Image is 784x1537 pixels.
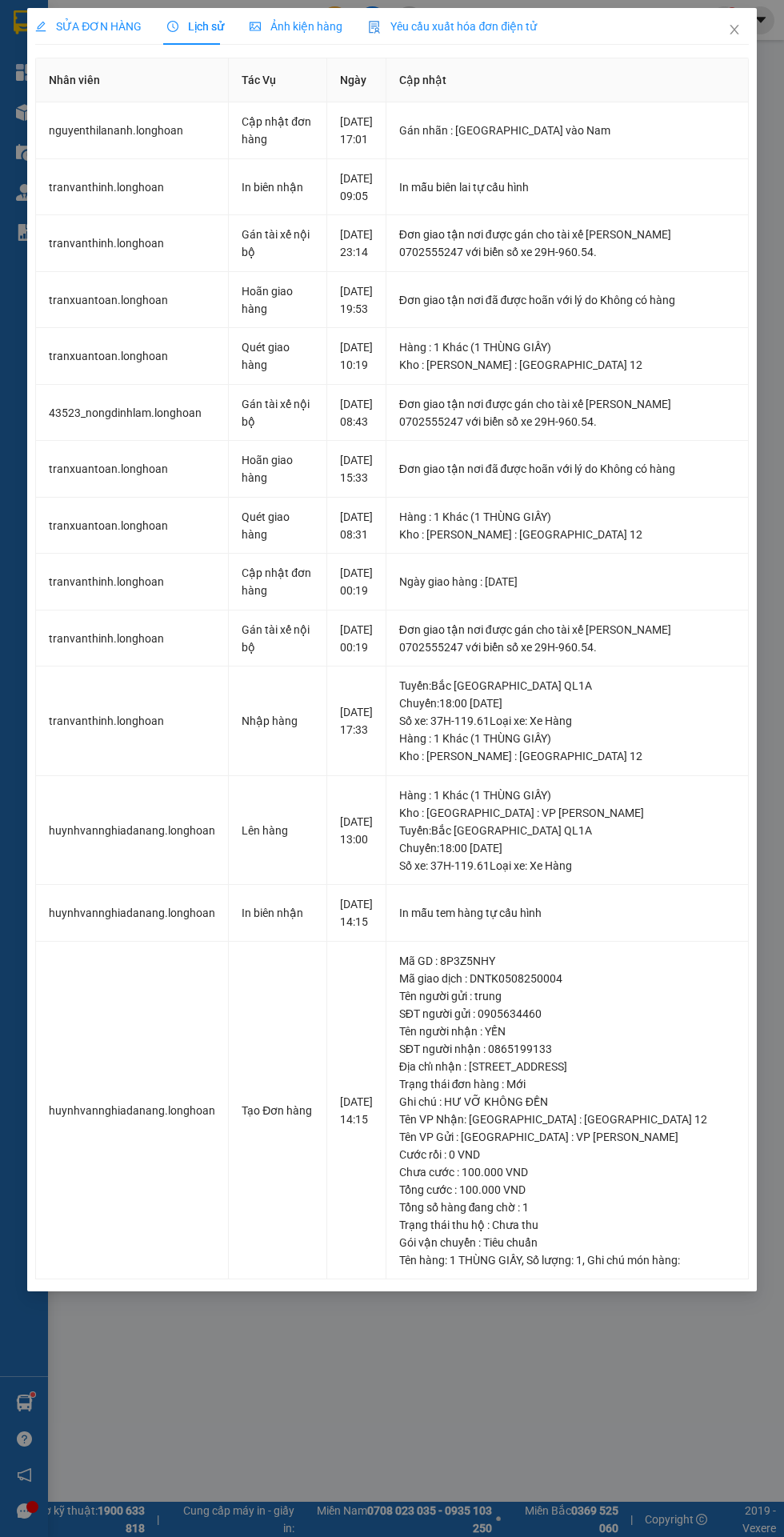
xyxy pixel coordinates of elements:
[242,282,313,318] div: Hoãn giao hàng
[340,395,373,430] div: [DATE] 08:43
[399,904,735,922] div: In mẫu tem hàng tự cấu hình
[340,895,373,931] div: [DATE] 14:15
[340,226,373,261] div: [DATE] 23:14
[399,395,735,430] div: Đơn giao tận nơi được gán cho tài xế [PERSON_NAME] 0702555247 với biển số xe 29H-960.54.
[242,1102,313,1119] div: Tạo Đơn hàng
[399,356,735,374] div: Kho : [PERSON_NAME] : [GEOGRAPHIC_DATA] 12
[242,113,313,148] div: Cập nhật đơn hàng
[576,1254,582,1267] span: 1
[340,508,373,543] div: [DATE] 08:31
[399,952,735,970] div: Mã GD : 8P3Z5NHY
[399,1040,735,1058] div: SĐT người nhận : 0865199133
[399,1251,735,1269] div: Tên hàng: , Số lượng: , Ghi chú món hàng:
[340,451,373,486] div: [DATE] 15:33
[399,1216,735,1234] div: Trạng thái thu hộ : Chưa thu
[399,1181,735,1199] div: Tổng cước : 100.000 VND
[36,215,229,272] td: tranvanthinh.longhoan
[386,58,749,102] th: Cập nhật
[36,885,229,942] td: huynhvannghiadanang.longhoan
[399,970,735,987] div: Mã giao dịch : DNTK0508250004
[399,178,735,196] div: In mẫu biên lai tự cấu hình
[712,8,757,53] button: Close
[242,712,313,730] div: Nhập hàng
[36,385,229,442] td: 43523_nongdinhlam.longhoan
[399,1058,735,1075] div: Địa chỉ nhận : [STREET_ADDRESS]
[242,564,313,599] div: Cập nhật đơn hàng
[242,904,313,922] div: In biên nhận
[399,822,735,875] div: Tuyến : Bắc [GEOGRAPHIC_DATA] QL1A Chuyến: 18:00 [DATE] Số xe: 37H-119.61 Loại xe: Xe Hàng
[340,170,373,205] div: [DATE] 09:05
[250,21,261,32] span: picture
[36,610,229,667] td: tranvanthinh.longhoan
[340,1093,373,1128] div: [DATE] 14:15
[36,441,229,498] td: tranxuantoan.longhoan
[399,730,735,747] div: Hàng : 1 Khác (1 THÙNG GIẤY)
[399,1023,735,1040] div: Tên người nhận : YẾN
[36,666,229,776] td: tranvanthinh.longhoan
[35,21,46,32] span: edit
[399,621,735,656] div: Đơn giao tận nơi được gán cho tài xế [PERSON_NAME] 0702555247 với biển số xe 29H-960.54.
[340,338,373,374] div: [DATE] 10:19
[368,21,381,34] img: icon
[368,20,537,33] span: Yêu cầu xuất hóa đơn điện tử
[242,338,313,374] div: Quét giao hàng
[399,1111,735,1128] div: Tên VP Nhận: [GEOGRAPHIC_DATA] : [GEOGRAPHIC_DATA] 12
[36,776,229,886] td: huynhvannghiadanang.longhoan
[250,20,342,33] span: Ảnh kiện hàng
[399,787,735,804] div: Hàng : 1 Khác (1 THÙNG GIẤY)
[340,703,373,738] div: [DATE] 17:33
[399,1093,735,1111] div: Ghi chú : HƯ VỠ KHÔNG ĐỀN
[399,677,735,730] div: Tuyến : Bắc [GEOGRAPHIC_DATA] QL1A Chuyến: 18:00 [DATE] Số xe: 37H-119.61 Loại xe: Xe Hàng
[340,813,373,848] div: [DATE] 13:00
[242,822,313,839] div: Lên hàng
[167,21,178,32] span: clock-circle
[399,747,735,765] div: Kho : [PERSON_NAME] : [GEOGRAPHIC_DATA] 12
[242,451,313,486] div: Hoãn giao hàng
[36,942,229,1280] td: huynhvannghiadanang.longhoan
[340,564,373,599] div: [DATE] 00:19
[36,498,229,554] td: tranxuantoan.longhoan
[36,328,229,385] td: tranxuantoan.longhoan
[399,1128,735,1146] div: Tên VP Gửi : [GEOGRAPHIC_DATA] : VP [PERSON_NAME]
[36,272,229,329] td: tranxuantoan.longhoan
[36,159,229,216] td: tranvanthinh.longhoan
[242,395,313,430] div: Gán tài xế nội bộ
[399,1146,735,1163] div: Cước rồi : 0 VND
[340,621,373,656] div: [DATE] 00:19
[340,282,373,318] div: [DATE] 19:53
[399,460,735,478] div: Đơn giao tận nơi đã được hoãn với lý do Không có hàng
[399,122,735,139] div: Gán nhãn : [GEOGRAPHIC_DATA] vào Nam
[35,20,142,33] span: SỬA ĐƠN HÀNG
[340,113,373,148] div: [DATE] 17:01
[36,554,229,610] td: tranvanthinh.longhoan
[242,508,313,543] div: Quét giao hàng
[242,178,313,196] div: In biên nhận
[167,20,224,33] span: Lịch sử
[229,58,326,102] th: Tác Vụ
[399,338,735,356] div: Hàng : 1 Khác (1 THÙNG GIẤY)
[327,58,386,102] th: Ngày
[399,226,735,261] div: Đơn giao tận nơi được gán cho tài xế [PERSON_NAME] 0702555247 với biển số xe 29H-960.54.
[399,1005,735,1023] div: SĐT người gửi : 0905634460
[36,58,229,102] th: Nhân viên
[399,508,735,526] div: Hàng : 1 Khác (1 THÙNG GIẤY)
[450,1254,522,1267] span: 1 THÙNG GIẤY
[399,1234,735,1251] div: Gói vận chuyển : Tiêu chuẩn
[242,621,313,656] div: Gán tài xế nội bộ
[242,226,313,261] div: Gán tài xế nội bộ
[36,102,229,159] td: nguyenthilananh.longhoan
[399,1075,735,1093] div: Trạng thái đơn hàng : Mới
[399,291,735,309] div: Đơn giao tận nơi đã được hoãn với lý do Không có hàng
[728,23,741,36] span: close
[399,987,735,1005] div: Tên người gửi : trung
[399,1163,735,1181] div: Chưa cước : 100.000 VND
[399,573,735,590] div: Ngày giao hàng : [DATE]
[399,804,735,822] div: Kho : [GEOGRAPHIC_DATA] : VP [PERSON_NAME]
[399,1199,735,1216] div: Tổng số hàng đang chờ : 1
[399,526,735,543] div: Kho : [PERSON_NAME] : [GEOGRAPHIC_DATA] 12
